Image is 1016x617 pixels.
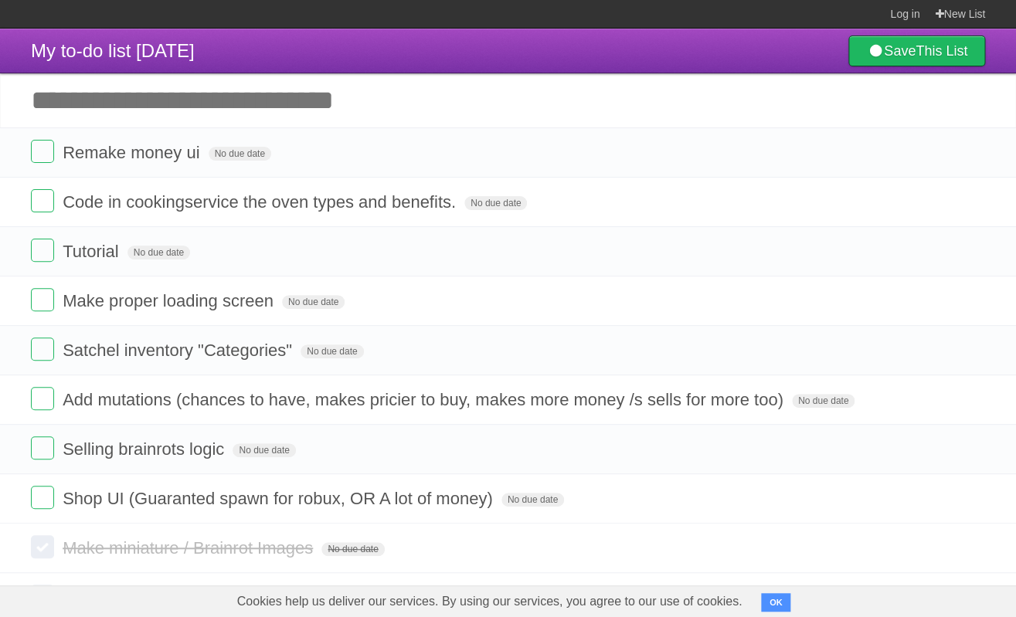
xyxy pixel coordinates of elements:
span: Code in cookingservice the oven types and benefits. [63,192,460,212]
label: Done [31,239,54,262]
span: No due date [301,344,363,358]
label: Done [31,288,54,311]
span: No due date [501,493,564,507]
span: Make proper loading screen [63,291,277,310]
label: Done [31,337,54,361]
span: No due date [792,394,855,408]
span: No due date [464,196,527,210]
label: Done [31,585,54,608]
a: SaveThis List [848,36,985,66]
span: Tutorial [63,242,123,261]
span: Remake money ui [63,143,203,162]
label: Done [31,140,54,163]
span: Shop UI (Guaranted spawn for robux, OR A lot of money) [63,489,496,508]
span: Satchel inventory "Categories" [63,341,296,360]
span: No due date [127,246,190,259]
span: No due date [233,443,295,457]
span: Cookies help us deliver our services. By using our services, you agree to our use of cookies. [222,586,758,617]
span: No due date [321,542,384,556]
button: OK [761,593,791,612]
span: No due date [209,147,271,161]
span: Add mutations (chances to have, makes pricier to buy, makes more money /s sells for more too) [63,390,787,409]
span: No due date [282,295,345,309]
span: My to-do list [DATE] [31,40,195,61]
span: Selling brainrots logic [63,439,228,459]
label: Done [31,436,54,459]
label: Done [31,486,54,509]
label: Done [31,189,54,212]
label: Done [31,387,54,410]
label: Done [31,535,54,558]
span: Make miniature / Brainrot Images [63,538,317,558]
b: This List [916,43,967,59]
